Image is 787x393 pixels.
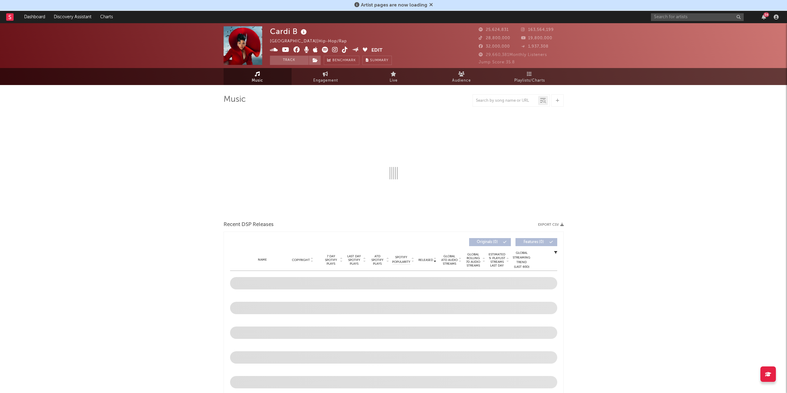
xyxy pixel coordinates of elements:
div: 34 [763,12,769,17]
span: Benchmark [332,57,356,64]
span: Audience [452,77,471,84]
input: Search by song name or URL [473,98,538,103]
a: Music [224,68,292,85]
div: Name [242,258,283,262]
span: Estimated % Playlist Streams Last Day [489,253,506,267]
span: 1,937,308 [521,45,549,49]
span: Playlists/Charts [514,77,545,84]
span: Music [252,77,263,84]
span: Engagement [313,77,338,84]
button: Track [270,56,309,65]
span: Global ATD Audio Streams [441,254,458,266]
span: Recent DSP Releases [224,221,274,229]
a: Live [360,68,428,85]
button: Export CSV [538,223,564,227]
a: Dashboard [20,11,49,23]
a: Discovery Assistant [49,11,96,23]
a: Engagement [292,68,360,85]
span: Copyright [292,258,310,262]
button: Originals(0) [469,238,511,246]
a: Charts [96,11,117,23]
span: Last Day Spotify Plays [346,254,362,266]
span: 29,660,381 Monthly Listeners [479,53,547,57]
span: 25,624,831 [479,28,509,32]
span: 28,800,000 [479,36,510,40]
span: 19,800,000 [521,36,552,40]
div: Cardi B [270,26,308,36]
button: Edit [371,47,383,54]
span: Originals ( 0 ) [473,240,502,244]
a: Benchmark [324,56,359,65]
span: Summary [370,59,388,62]
span: Spotify Popularity [392,255,410,264]
span: Live [390,77,398,84]
div: Global Streaming Trend (Last 60D) [512,251,531,269]
input: Search for artists [651,13,744,21]
button: 34 [762,15,766,19]
span: 163,564,199 [521,28,554,32]
span: Artist pages are now loading [361,3,427,8]
span: Features ( 0 ) [520,240,548,244]
span: Global Rolling 7D Audio Streams [465,253,482,267]
span: Released [418,258,433,262]
button: Summary [362,56,392,65]
span: ATD Spotify Plays [369,254,386,266]
a: Playlists/Charts [496,68,564,85]
span: Dismiss [429,3,433,8]
button: Features(0) [515,238,557,246]
span: 7 Day Spotify Plays [323,254,339,266]
a: Audience [428,68,496,85]
span: 32,000,000 [479,45,510,49]
span: Jump Score: 35.8 [479,60,515,64]
div: [GEOGRAPHIC_DATA] | Hip-Hop/Rap [270,38,354,45]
